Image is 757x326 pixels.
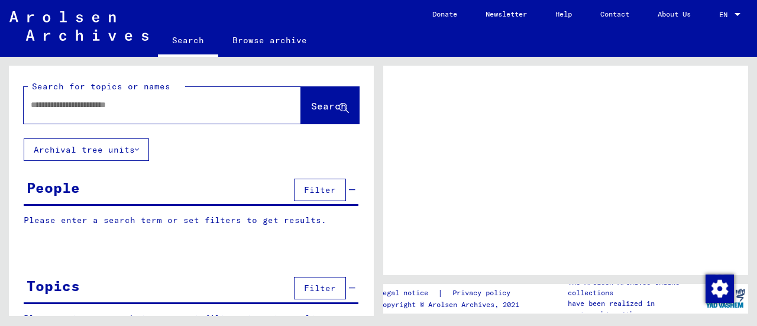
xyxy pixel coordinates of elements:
span: Search [311,100,347,112]
img: Change consent [706,275,734,303]
span: Filter [304,283,336,293]
p: Copyright © Arolsen Archives, 2021 [378,299,525,310]
p: have been realized in partnership with [568,298,703,319]
button: Filter [294,179,346,201]
a: Legal notice [378,287,438,299]
div: | [378,287,525,299]
div: Topics [27,275,80,296]
button: Search [301,87,359,124]
img: yv_logo.png [703,283,748,313]
p: The Arolsen Archives online collections [568,277,703,298]
span: Filter [304,185,336,195]
mat-label: Search for topics or names [32,81,170,92]
a: Browse archive [218,26,321,54]
button: Archival tree units [24,138,149,161]
a: Privacy policy [443,287,525,299]
button: Filter [294,277,346,299]
span: EN [719,11,732,19]
div: People [27,177,80,198]
img: Arolsen_neg.svg [9,11,148,41]
p: Please enter a search term or set filters to get results. [24,214,358,227]
a: Search [158,26,218,57]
